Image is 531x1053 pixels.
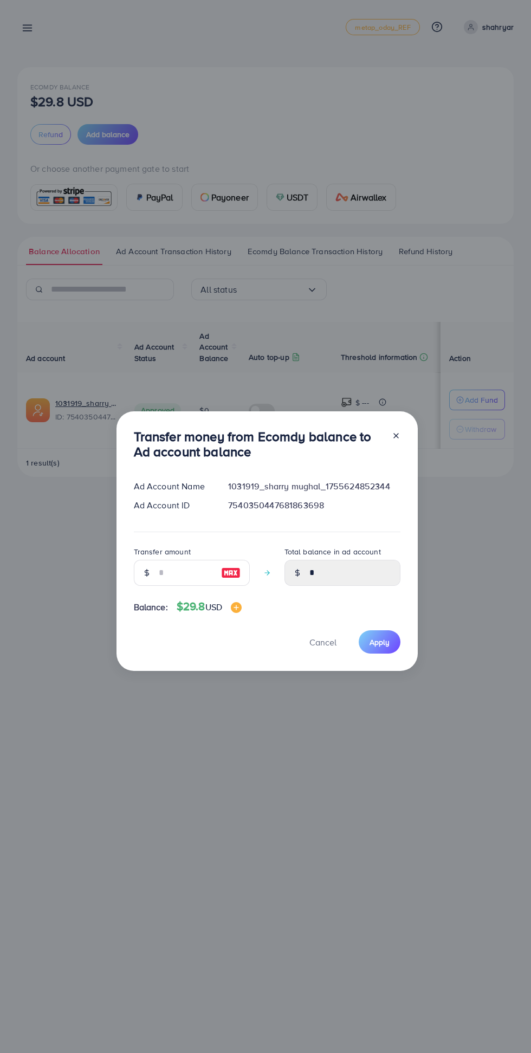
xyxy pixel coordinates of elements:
img: image [231,602,242,613]
h4: $29.8 [177,600,242,613]
div: 7540350447681863698 [219,499,409,512]
button: Apply [359,630,400,654]
div: 1031919_sharry mughal_1755624852344 [219,480,409,493]
label: Total balance in ad account [284,546,381,557]
iframe: Chat [485,1004,523,1045]
span: Cancel [309,636,336,648]
div: Ad Account ID [125,499,220,512]
h3: Transfer money from Ecomdy balance to Ad account balance [134,429,383,460]
button: Cancel [296,630,350,654]
div: Ad Account Name [125,480,220,493]
img: image [221,566,241,579]
span: Balance: [134,601,168,613]
label: Transfer amount [134,546,191,557]
span: USD [205,601,222,613]
span: Apply [370,637,390,648]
